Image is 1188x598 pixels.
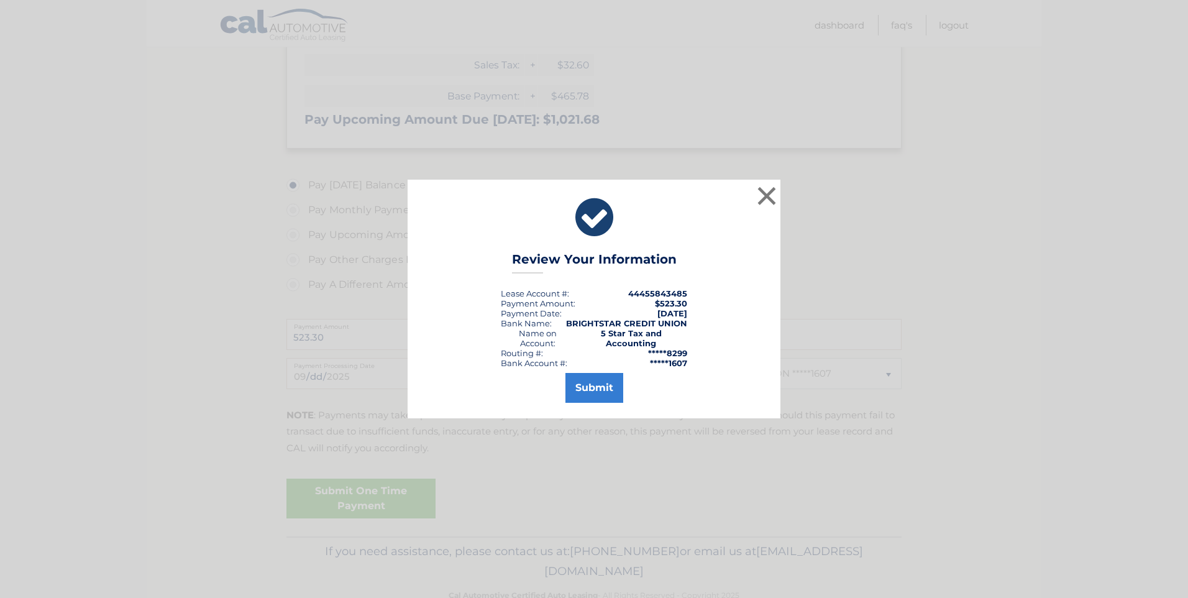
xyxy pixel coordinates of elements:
[657,308,687,318] span: [DATE]
[566,318,687,328] strong: BRIGHTSTAR CREDIT UNION
[655,298,687,308] span: $523.30
[501,318,552,328] div: Bank Name:
[501,308,560,318] span: Payment Date
[501,358,567,368] div: Bank Account #:
[501,288,569,298] div: Lease Account #:
[565,373,623,403] button: Submit
[754,183,779,208] button: ×
[601,328,662,348] strong: 5 Star Tax and Accounting
[501,328,575,348] div: Name on Account:
[501,308,562,318] div: :
[512,252,677,274] h3: Review Your Information
[628,288,687,298] strong: 44455843485
[501,298,575,308] div: Payment Amount:
[501,348,543,358] div: Routing #:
